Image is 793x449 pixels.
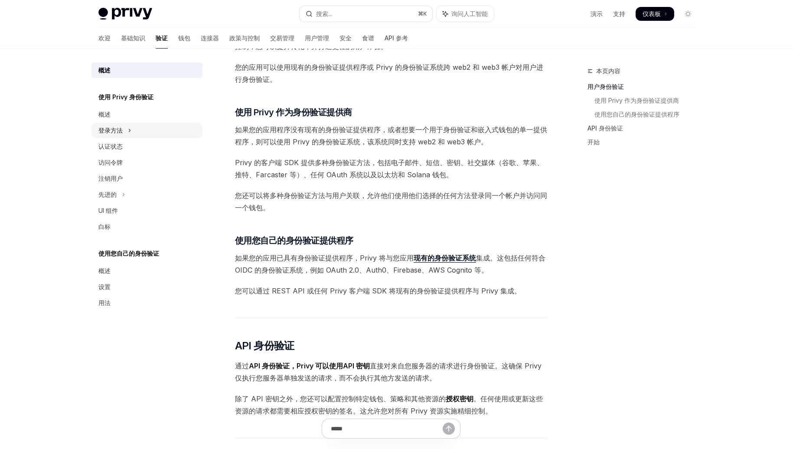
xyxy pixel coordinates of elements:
[587,94,702,107] a: 使用 Privy 作为身份验证提供商
[437,6,494,22] button: 切换助手面板
[235,235,353,246] font: 使用您自己的身份验证提供程序
[596,67,620,75] font: 本页内容
[235,107,352,117] font: 使用 Privy 作为身份验证提供商
[331,419,443,438] input: 提问...
[643,10,661,17] font: 仪表板
[229,34,260,42] font: 政策与控制
[235,191,547,212] font: 您还可以将多种身份验证方法与用户关联，允许他们使用他们选择的任何方法登录同一个帐户并访问同一个钱包。
[587,121,702,135] a: API 身份验证
[316,10,332,17] font: 搜索...
[235,254,414,262] font: 如果您的应用已具有身份验证提供程序，Privy 将与您应用
[362,34,374,42] font: 食谱
[91,279,202,295] a: 设置
[178,34,190,42] font: 钱包
[300,6,432,22] button: 打开搜索
[201,28,219,49] a: 连接器
[98,28,111,49] a: 欢迎
[249,361,343,370] font: API 身份验证，Privy 可以使用
[98,223,111,230] font: 白标
[235,361,249,370] font: 通过
[385,28,408,49] a: API 参考
[587,107,702,121] a: 使用您自己的身份验证提供程序
[451,10,488,17] font: 询问人工智能
[91,295,202,311] a: 用法
[235,286,521,295] font: 您可以通过 REST API 或任何 Privy 客户端 SDK 将现有的身份验证提供程序与 Privy 集成。
[587,80,702,94] a: 用户身份验证
[201,34,219,42] font: 连接器
[98,143,123,150] font: 认证状态
[156,28,168,49] a: 验证
[613,10,625,18] a: 支持
[587,124,623,132] font: API 身份验证
[235,63,543,84] font: 您的应用可以使用现有的身份验证提供程序或 Privy 的身份验证系统跨 web2 和 web3 帐户对用户进行身份验证。
[235,339,294,352] font: API 身份验证
[121,34,145,42] font: 基础知识
[235,158,544,179] font: Privy 的客户端 SDK 提供多种身份验证方法，包括电子邮件、短信、密钥、社交媒体（谷歌、苹果、推特、Farcaster 等）、任何 OAuth 系统以及以太坊和 Solana 钱包。
[370,361,495,370] font: 直接对来自您服务器的请求进行身份验证
[91,139,202,154] a: 认证状态
[636,7,674,21] a: 仪表板
[98,159,123,166] font: 访问令牌
[98,93,153,101] font: 使用 Privy 身份验证
[98,175,123,182] font: 注销用户
[587,135,702,149] a: 开始
[594,97,679,104] font: 使用 Privy 作为身份验证提供商
[414,254,476,262] font: 现有的身份验证系统
[91,187,202,202] button: 切换高级部分
[343,361,370,370] font: API 密钥
[98,267,111,274] font: 概述
[121,28,145,49] a: 基础知识
[91,171,202,186] a: 注销用户
[98,8,152,20] img: 灯光标志
[91,123,202,138] button: 切换登录方法部分
[235,125,547,146] font: 如果您的应用程序没有现有的身份验证提供程序，或者想要一个用于身份验证和嵌入式钱包的单一提供程序，则可以使用 Privy 的身份验证系统，该系统同时支持 web2 和 web3 帐户。
[91,203,202,218] a: UI 组件
[229,28,260,49] a: 政策与控制
[423,10,427,17] font: K
[339,34,352,42] font: 安全
[587,83,624,90] font: 用户身份验证
[156,34,168,42] font: 验证
[385,34,408,42] font: API 参考
[98,207,118,214] font: UI 组件
[98,191,117,198] font: 先进的
[591,10,603,17] font: 演示
[91,155,202,170] a: 访问令牌
[91,107,202,122] a: 概述
[98,66,111,74] font: 概述
[98,34,111,42] font: 欢迎
[594,111,679,118] font: 使用您自己的身份验证提供程序
[443,423,455,435] button: 发送消息
[587,138,600,146] font: 开始
[681,7,695,21] button: 切换暗模式
[305,34,329,42] font: 用户管理
[98,283,111,290] font: 设置
[305,28,329,49] a: 用户管理
[235,394,446,403] font: 除了 API 密钥之外，您还可以配置控制特定钱包、策略和其他资源的
[98,299,111,306] font: 用法
[91,62,202,78] a: 概述
[91,219,202,234] a: 白标
[98,127,123,134] font: 登录方法
[591,10,603,18] a: 演示
[98,250,159,257] font: 使用您自己的身份验证
[446,394,473,403] font: 授权密钥
[339,28,352,49] a: 安全
[362,28,374,49] a: 食谱
[98,111,111,118] font: 概述
[270,34,294,42] font: 交易管理
[414,254,476,263] a: 现有的身份验证系统
[418,10,423,17] font: ⌘
[91,263,202,279] a: 概述
[270,28,294,49] a: 交易管理
[613,10,625,17] font: 支持
[178,28,190,49] a: 钱包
